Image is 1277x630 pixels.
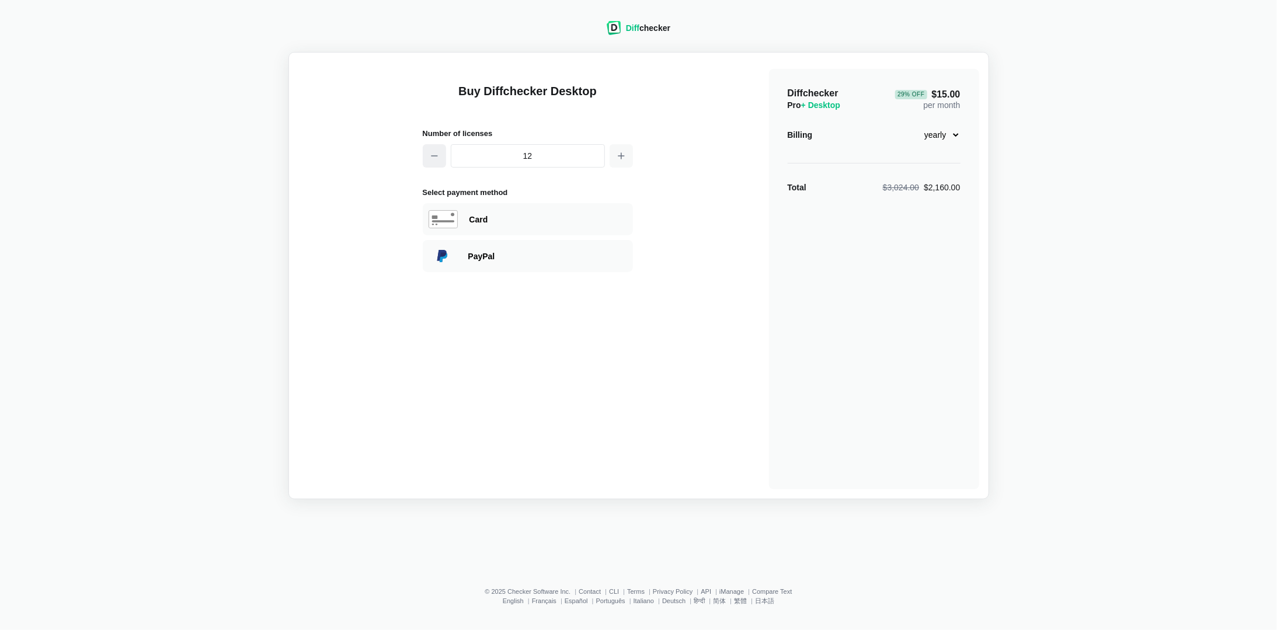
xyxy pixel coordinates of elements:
a: iManage [719,588,744,595]
a: 繁體 [734,597,747,604]
h2: Number of licenses [423,127,633,140]
a: Compare Text [752,588,792,595]
div: Paying with Card [469,214,627,225]
a: API [701,588,711,595]
div: checker [626,22,670,34]
div: Paying with PayPal [423,240,633,272]
input: 1 [451,144,605,168]
span: Pro [788,100,841,110]
span: $15.00 [895,90,960,99]
span: $3,024.00 [883,183,919,192]
strong: Total [788,183,806,192]
a: हिन्दी [694,597,705,604]
h2: Select payment method [423,186,633,199]
span: + Desktop [801,100,840,110]
div: 29 % Off [895,90,927,99]
a: Terms [627,588,645,595]
a: Contact [579,588,601,595]
div: per month [895,88,960,111]
a: CLI [609,588,619,595]
span: Diffchecker [788,88,838,98]
a: Português [596,597,625,604]
div: Paying with Card [423,203,633,235]
div: $2,160.00 [883,182,961,193]
a: 简体 [713,597,726,604]
a: Diffchecker logoDiffchecker [607,27,670,37]
a: Italiano [634,597,654,604]
a: Deutsch [662,597,686,604]
h1: Buy Diffchecker Desktop [423,83,633,113]
li: © 2025 Checker Software Inc. [485,588,579,595]
a: Français [532,597,556,604]
div: Paying with PayPal [468,250,627,262]
a: Privacy Policy [653,588,693,595]
img: Diffchecker logo [607,21,621,35]
a: 日本語 [755,597,774,604]
span: Diff [626,23,639,33]
a: Español [565,597,588,604]
div: Billing [788,129,813,141]
a: English [503,597,524,604]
